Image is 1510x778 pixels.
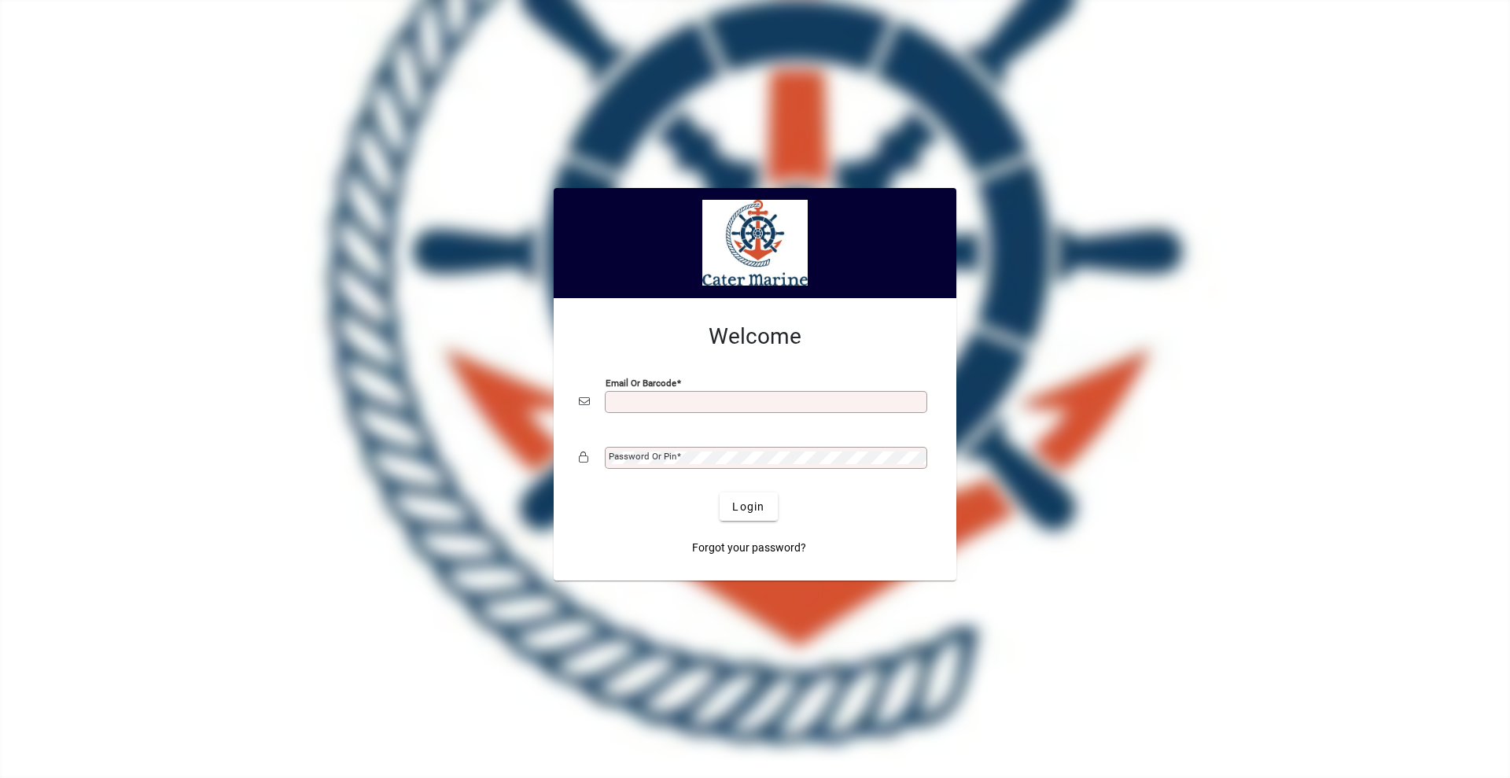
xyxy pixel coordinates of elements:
[686,533,812,562] a: Forgot your password?
[609,451,676,462] mat-label: Password or Pin
[606,378,676,389] mat-label: Email or Barcode
[692,540,806,556] span: Forgot your password?
[720,492,777,521] button: Login
[579,323,931,350] h2: Welcome
[732,499,764,515] span: Login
